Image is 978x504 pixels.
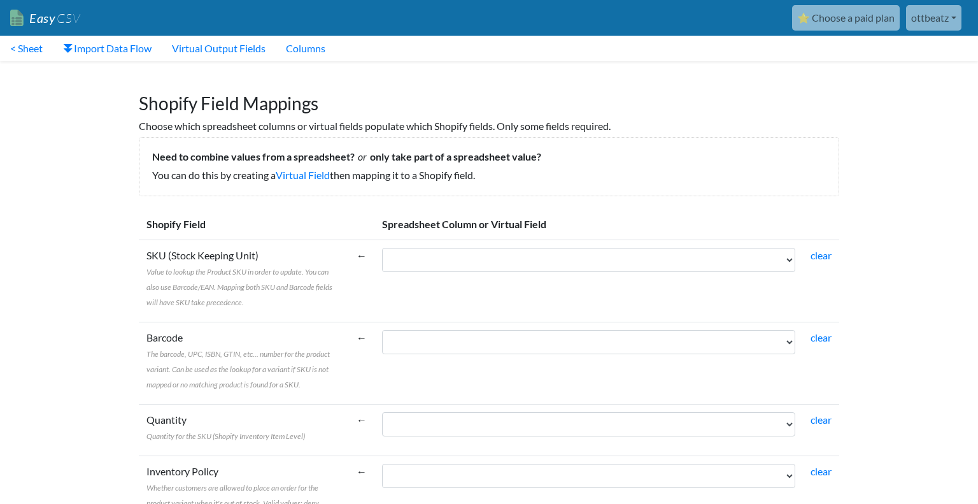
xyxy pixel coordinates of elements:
td: ← [349,322,374,404]
a: ottbeatz [906,5,961,31]
span: The barcode, UPC, ISBN, GTIN, etc... number for the product variant. Can be used as the lookup fo... [146,349,330,389]
label: Barcode [146,330,341,391]
a: Import Data Flow [53,36,162,61]
a: ⭐ Choose a paid plan [792,5,900,31]
a: clear [811,249,832,261]
a: clear [811,414,832,426]
label: SKU (Stock Keeping Unit) [146,248,341,309]
th: Spreadsheet Column or Virtual Field [374,209,839,240]
h1: Shopify Field Mappings [139,80,839,115]
a: EasyCSV [10,5,80,31]
i: or [355,150,370,162]
td: ← [349,240,374,322]
h6: Choose which spreadsheet columns or virtual fields populate which Shopify fields. Only some field... [139,120,839,132]
a: clear [811,331,832,343]
a: Virtual Field [276,169,330,181]
a: clear [811,465,832,477]
th: Shopify Field [139,209,349,240]
span: Value to lookup the Product SKU in order to update. You can also use Barcode/EAN. Mapping both SK... [146,267,332,307]
label: Quantity [146,412,305,443]
span: Quantity for the SKU (Shopify Inventory Item Level) [146,431,305,441]
td: ← [349,404,374,456]
h5: Need to combine values from a spreadsheet? only take part of a spreadsheet value? [152,150,826,162]
a: Virtual Output Fields [162,36,276,61]
a: Columns [276,36,336,61]
p: You can do this by creating a then mapping it to a Shopify field. [152,168,826,183]
span: CSV [55,10,80,26]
